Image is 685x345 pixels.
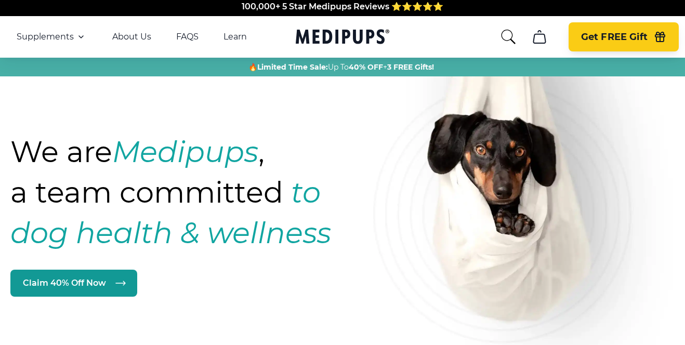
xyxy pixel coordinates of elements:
h1: We are , a team committed [10,131,391,253]
button: search [500,29,517,45]
strong: Medipups [112,134,258,169]
span: Supplements [17,32,74,42]
a: Medipups [296,27,389,48]
span: 100,000+ 5 Star Medipups Reviews ⭐️⭐️⭐️⭐️⭐️ [242,1,443,11]
span: Get FREE Gift [581,31,648,43]
button: cart [527,24,552,49]
a: FAQS [176,32,199,42]
span: 🔥 Up To + [248,62,434,72]
a: Learn [223,32,247,42]
a: Claim 40% Off Now [10,270,137,297]
button: Get FREE Gift [569,22,679,51]
button: Supplements [17,31,87,43]
a: About Us [112,32,151,42]
span: Made In The [GEOGRAPHIC_DATA] from domestic & globally sourced ingredients [170,14,516,23]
